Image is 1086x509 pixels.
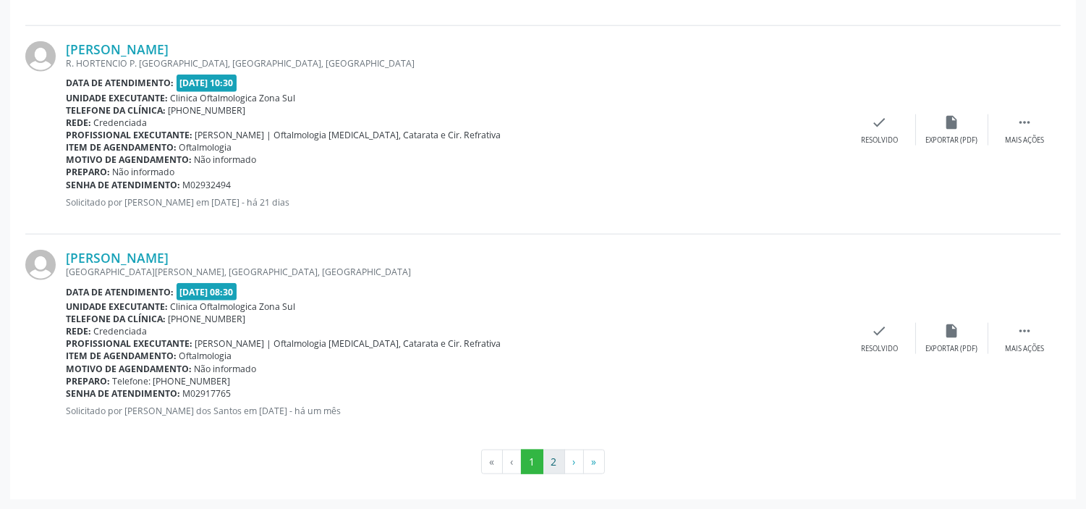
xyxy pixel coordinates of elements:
b: Preparo: [66,375,110,387]
div: Mais ações [1005,344,1044,354]
button: Go to last page [583,450,605,474]
i: check [872,114,888,130]
img: img [25,250,56,280]
b: Telefone da clínica: [66,313,166,325]
span: [DATE] 08:30 [177,283,237,300]
span: M02932494 [183,179,232,191]
span: Clinica Oftalmologica Zona Sul [171,300,296,313]
span: [DATE] 10:30 [177,75,237,91]
a: [PERSON_NAME] [66,41,169,57]
span: [PHONE_NUMBER] [169,313,246,325]
i: insert_drive_file [944,114,960,130]
span: [PHONE_NUMBER] [169,104,246,117]
img: img [25,41,56,72]
span: [PERSON_NAME] | Oftalmologia [MEDICAL_DATA], Catarata e Cir. Refrativa [195,129,501,141]
b: Preparo: [66,166,110,178]
b: Profissional executante: [66,337,192,350]
b: Item de agendamento: [66,141,177,153]
div: R. HORTENCIO P. [GEOGRAPHIC_DATA], [GEOGRAPHIC_DATA], [GEOGRAPHIC_DATA] [66,57,844,70]
div: Mais ações [1005,135,1044,146]
span: [PERSON_NAME] | Oftalmologia [MEDICAL_DATA], Catarata e Cir. Refrativa [195,337,501,350]
div: Exportar (PDF) [926,135,978,146]
span: Telefone: [PHONE_NUMBER] [113,375,231,387]
span: Credenciada [94,325,148,337]
a: [PERSON_NAME] [66,250,169,266]
span: Oftalmologia [179,141,232,153]
b: Unidade executante: [66,300,168,313]
b: Senha de atendimento: [66,179,180,191]
i: insert_drive_file [944,323,960,339]
i:  [1017,323,1032,339]
span: Não informado [195,363,257,375]
div: Resolvido [861,135,898,146]
div: Resolvido [861,344,898,354]
button: Go to page 2 [543,450,565,474]
span: Não informado [195,153,257,166]
p: Solicitado por [PERSON_NAME] dos Santos em [DATE] - há um mês [66,405,844,417]
b: Rede: [66,117,91,129]
ul: Pagination [25,450,1061,474]
button: Go to page 1 [521,450,543,474]
div: Exportar (PDF) [926,344,978,354]
span: Credenciada [94,117,148,129]
i: check [872,323,888,339]
span: Não informado [113,166,175,178]
b: Unidade executante: [66,92,168,104]
b: Motivo de agendamento: [66,363,192,375]
b: Rede: [66,325,91,337]
b: Motivo de agendamento: [66,153,192,166]
button: Go to next page [564,450,584,474]
div: [GEOGRAPHIC_DATA][PERSON_NAME], [GEOGRAPHIC_DATA], [GEOGRAPHIC_DATA] [66,266,844,278]
b: Senha de atendimento: [66,387,180,400]
p: Solicitado por [PERSON_NAME] em [DATE] - há 21 dias [66,196,844,209]
b: Telefone da clínica: [66,104,166,117]
span: Clinica Oftalmologica Zona Sul [171,92,296,104]
i:  [1017,114,1032,130]
b: Data de atendimento: [66,286,174,298]
span: Oftalmologia [179,350,232,362]
b: Item de agendamento: [66,350,177,362]
span: M02917765 [183,387,232,400]
b: Profissional executante: [66,129,192,141]
b: Data de atendimento: [66,77,174,89]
